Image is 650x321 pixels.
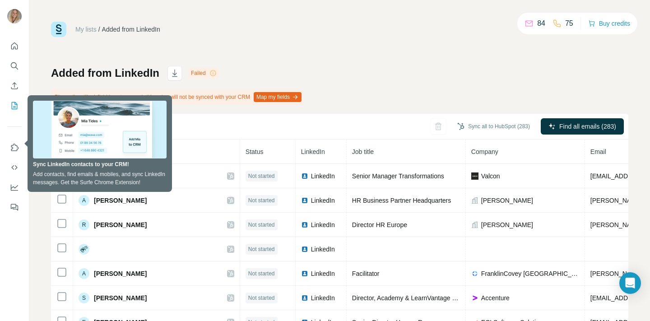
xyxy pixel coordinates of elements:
[94,293,147,302] span: [PERSON_NAME]
[94,196,147,205] span: [PERSON_NAME]
[79,148,112,155] span: 283 Profiles
[301,197,308,204] img: LinkedIn logo
[248,245,275,253] span: Not started
[481,196,533,205] span: [PERSON_NAME]
[451,120,536,133] button: Sync all to HubSpot (283)
[248,172,275,180] span: Not started
[301,270,308,277] img: LinkedIn logo
[311,196,335,205] span: LinkedIn
[619,272,641,294] div: Open Intercom Messenger
[352,294,539,302] span: Director, Academy & LearnVantage Sales - [GEOGRAPHIC_DATA]
[79,171,89,181] div: L
[102,25,160,34] div: Added from LinkedIn
[301,148,325,155] span: LinkedIn
[311,269,335,278] span: LinkedIn
[301,221,308,228] img: LinkedIn logo
[7,159,22,176] button: Use Surfe API
[352,148,374,155] span: Job title
[481,269,579,278] span: FranklinCovey [GEOGRAPHIC_DATA]
[559,122,616,131] span: Find all emails (283)
[301,172,308,180] img: LinkedIn logo
[481,220,533,229] span: [PERSON_NAME]
[7,9,22,23] img: Avatar
[248,270,275,278] span: Not started
[565,18,573,29] p: 75
[311,220,335,229] span: LinkedIn
[248,196,275,205] span: Not started
[352,221,407,228] span: Director HR Europe
[311,293,335,302] span: LinkedIn
[188,68,219,79] div: Failed
[254,92,302,102] button: Map my fields
[311,245,335,254] span: LinkedIn
[7,199,22,215] button: Feedback
[301,294,308,302] img: LinkedIn logo
[537,18,545,29] p: 84
[7,140,22,156] button: Use Surfe on LinkedIn
[51,22,66,37] img: Surfe Logo
[7,78,22,94] button: Enrich CSV
[352,197,451,204] span: HR Business Partner Headquarters
[471,172,478,180] img: company-logo
[352,270,380,277] span: Facilitator
[590,148,606,155] span: Email
[481,293,510,302] span: Accenture
[7,58,22,74] button: Search
[79,268,89,279] div: A
[94,172,147,181] span: [PERSON_NAME]
[471,270,478,277] img: company-logo
[7,179,22,195] button: Dashboard
[311,172,335,181] span: LinkedIn
[7,98,22,114] button: My lists
[246,148,264,155] span: Status
[51,89,303,105] div: Phone (Landline) field is not mapped, this value will not be synced with your CRM
[588,17,630,30] button: Buy credits
[7,38,22,54] button: Quick start
[352,172,444,180] span: Senior Manager Transformations
[301,246,308,253] img: LinkedIn logo
[248,294,275,302] span: Not started
[248,221,275,229] span: Not started
[541,118,624,135] button: Find all emails (283)
[79,195,89,206] div: A
[471,148,498,155] span: Company
[51,66,159,80] h1: Added from LinkedIn
[481,172,500,181] span: Valcon
[94,220,147,229] span: [PERSON_NAME]
[471,294,478,302] img: company-logo
[79,219,89,230] div: R
[98,25,100,34] li: /
[79,293,89,303] div: S
[94,269,147,278] span: [PERSON_NAME]
[75,26,97,33] a: My lists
